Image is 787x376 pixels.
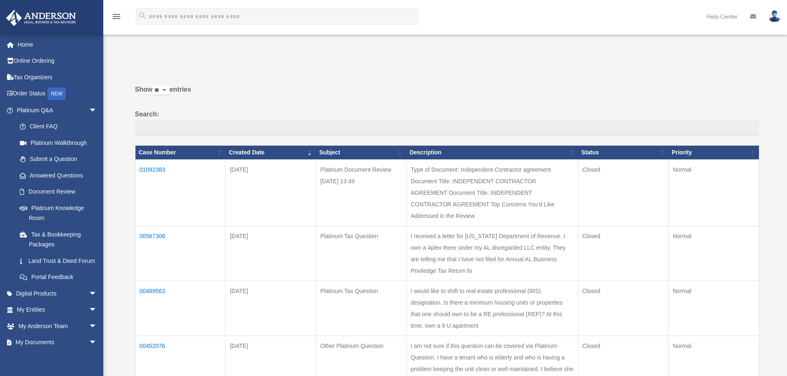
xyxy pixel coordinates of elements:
[89,102,105,119] span: arrow_drop_down
[12,118,105,135] a: Client FAQ
[6,102,105,118] a: Platinum Q&Aarrow_drop_down
[316,281,407,336] td: Platinum Tax Question
[226,281,316,336] td: [DATE]
[48,87,66,100] div: NEW
[112,12,121,21] i: menu
[12,269,105,286] a: Portal Feedback
[768,10,781,22] img: User Pic
[12,167,101,184] a: Answered Questions
[407,146,578,160] th: Description: activate to sort column ascending
[407,281,578,336] td: I would like to shift to real estate professional (IRS) designation. Is there a minimum housing u...
[6,36,109,53] a: Home
[138,11,147,20] i: search
[4,10,78,26] img: Anderson Advisors Platinum Portal
[135,159,226,226] td: 01092383
[12,151,105,168] a: Submit a Question
[6,85,109,102] a: Order StatusNEW
[668,159,759,226] td: Normal
[135,109,759,136] label: Search:
[6,302,109,318] a: My Entitiesarrow_drop_down
[6,318,109,334] a: My Anderson Teamarrow_drop_down
[578,146,668,160] th: Status: activate to sort column ascending
[668,281,759,336] td: Normal
[89,334,105,351] span: arrow_drop_down
[226,159,316,226] td: [DATE]
[89,302,105,319] span: arrow_drop_down
[407,159,578,226] td: Type of Document: Independent Contractor agreement Document Title: INDEPENDENT CONTRACTOR AGREEME...
[578,226,668,281] td: Closed
[316,226,407,281] td: Platinum Tax Question
[6,334,109,351] a: My Documentsarrow_drop_down
[6,285,109,302] a: Digital Productsarrow_drop_down
[226,146,316,160] th: Created Date: activate to sort column ascending
[578,281,668,336] td: Closed
[226,226,316,281] td: [DATE]
[6,69,109,85] a: Tax Organizers
[135,120,759,136] input: Search:
[316,159,407,226] td: Platinum Document Review [DATE] 13:49
[135,84,759,104] label: Show entries
[407,226,578,281] td: I received a letter for [US_STATE] Department of Revenue. I own a 4plex there under my AL disrega...
[578,159,668,226] td: Closed
[6,53,109,69] a: Online Ordering
[12,135,105,151] a: Platinum Walkthrough
[89,285,105,302] span: arrow_drop_down
[316,146,407,160] th: Subject: activate to sort column ascending
[135,146,226,160] th: Case Number: activate to sort column ascending
[12,253,105,269] a: Land Trust & Deed Forum
[668,226,759,281] td: Normal
[12,200,105,226] a: Platinum Knowledge Room
[152,86,169,95] select: Showentries
[135,226,226,281] td: 00567306
[89,318,105,335] span: arrow_drop_down
[668,146,759,160] th: Priority: activate to sort column ascending
[12,184,105,200] a: Document Review
[112,14,121,21] a: menu
[135,281,226,336] td: 00489563
[12,226,105,253] a: Tax & Bookkeeping Packages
